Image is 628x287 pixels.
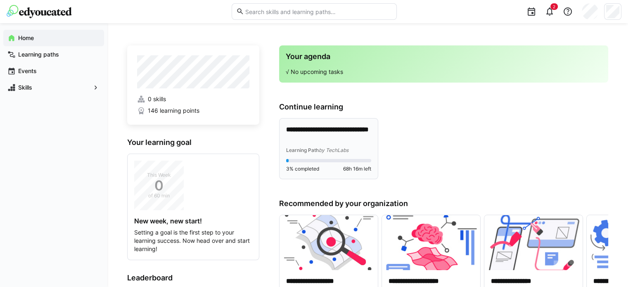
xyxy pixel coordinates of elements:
[137,95,249,103] a: 0 skills
[134,228,252,253] p: Setting a goal is the first step to your learning success. Now head over and start learning!
[127,138,259,147] h3: Your learning goal
[319,147,348,153] span: by TechLabs
[343,166,371,172] span: 68h 16m left
[286,68,602,76] p: √ No upcoming tasks
[286,147,319,153] span: Learning Path
[148,95,166,103] span: 0 skills
[244,8,392,15] input: Search skills and learning paths…
[382,215,480,270] img: image
[279,102,608,111] h3: Continue learning
[484,215,583,270] img: image
[553,4,555,9] span: 2
[286,52,602,61] h3: Your agenda
[279,199,608,208] h3: Recommended by your organization
[134,217,252,225] h4: New week, new start!
[286,166,319,172] span: 3% completed
[148,107,199,115] span: 146 learning points
[127,273,259,282] h3: Leaderboard
[280,215,378,270] img: image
